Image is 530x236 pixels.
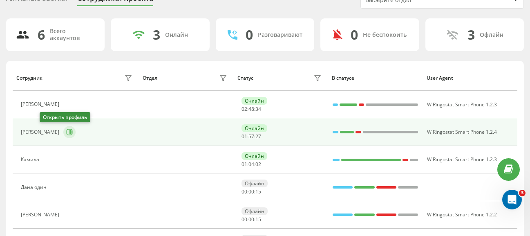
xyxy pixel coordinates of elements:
div: [PERSON_NAME] [21,101,61,107]
div: 0 [351,27,358,43]
div: Статус [237,75,253,81]
div: User Agent [427,75,514,81]
div: 3 [153,27,160,43]
div: [PERSON_NAME] [21,212,61,218]
span: 01 [242,161,247,168]
div: : : [242,189,261,195]
span: 15 [255,216,261,223]
span: 04 [248,161,254,168]
div: Открыть профиль [40,112,90,122]
div: Дана один [21,184,49,190]
div: [PERSON_NAME] [21,129,61,135]
div: В статусе [332,75,419,81]
span: 01 [242,133,247,140]
div: Отдел [143,75,157,81]
span: 57 [248,133,254,140]
span: 02 [255,161,261,168]
div: Онлайн [242,97,267,105]
span: W Ringostat Smart Phone 1.2.2 [427,211,497,218]
span: 00 [242,216,247,223]
div: Не беспокоить [363,31,407,38]
span: W Ringostat Smart Phone 1.2.3 [427,101,497,108]
span: W Ringostat Smart Phone 1.2.4 [427,128,497,135]
div: 0 [246,27,253,43]
span: 00 [242,188,247,195]
div: Разговаривают [258,31,302,38]
div: : : [242,134,261,139]
div: Онлайн [242,152,267,160]
div: Всего аккаунтов [50,28,95,42]
div: Офлайн [480,31,503,38]
span: 00 [248,216,254,223]
span: 3 [519,190,526,196]
span: 34 [255,106,261,112]
iframe: Intercom live chat [502,190,522,209]
div: Онлайн [165,31,188,38]
div: Сотрудник [16,75,42,81]
div: : : [242,106,261,112]
div: : : [242,162,261,167]
div: Офлайн [242,180,268,187]
span: 00 [248,188,254,195]
div: Камила [21,157,41,162]
div: Онлайн [242,124,267,132]
span: 27 [255,133,261,140]
div: Офлайн [242,207,268,215]
div: 3 [467,27,475,43]
span: W Ringostat Smart Phone 1.2.3 [427,156,497,163]
div: 6 [38,27,45,43]
div: : : [242,217,261,223]
span: 02 [242,106,247,112]
span: 48 [248,106,254,112]
span: 15 [255,188,261,195]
